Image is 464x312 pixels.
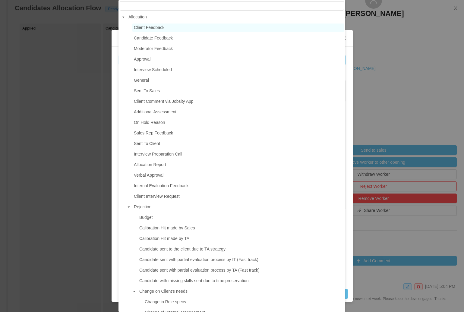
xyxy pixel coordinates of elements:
span: Candidate sent with partial evaluation process by IT (Fast track) [139,257,258,262]
span: Change on Client's needs [139,289,188,294]
span: Budget [139,215,153,220]
span: Client Feedback [134,25,164,30]
span: Calibration Hit made by Sales [139,225,195,230]
i: icon: caret-down [127,206,130,209]
span: Rejection [134,204,151,209]
span: Verbal Approval [134,173,163,178]
i: icon: caret-down [133,290,136,293]
span: Change in Role specs [145,299,186,304]
span: Client Interview Request [132,192,344,200]
span: Candidate Feedback [132,34,344,42]
span: Approval [134,57,150,61]
span: General [132,76,344,84]
span: Moderator Feedback [134,46,173,51]
span: Sent To Client [134,141,160,146]
span: Candidate sent with partial evaluation process by TA (Fast track) [139,268,260,273]
span: Internal Evaluation Feedback [134,183,188,188]
span: Approval [132,55,344,63]
span: Interview Scheduled [132,66,344,74]
span: On Hold Reason [132,118,344,127]
span: Client Comment via Jobsity App [132,97,344,106]
span: Sales Rep Feedback [134,131,173,135]
span: Allocation Report [132,161,344,169]
span: Internal Evaluation Feedback [132,182,344,190]
span: Sent To Sales [132,87,344,95]
span: Rejection [132,203,344,211]
span: Calibration Hit made by TA [139,236,189,241]
span: Additional Assessment [134,109,176,114]
input: filter select [120,1,344,11]
span: Allocation [127,13,344,21]
span: Change on Client's needs [138,287,344,295]
span: Candidate sent with partial evaluation process by IT (Fast track) [138,256,344,264]
span: Interview Preparation Call [134,152,182,156]
span: Allocation [128,14,147,19]
span: Verbal Approval [132,171,344,179]
span: Calibration Hit made by TA [138,235,344,243]
span: Candidate sent with partial evaluation process by TA (Fast track) [138,266,344,274]
span: Client Feedback [132,24,344,32]
span: Calibration Hit made by Sales [138,224,344,232]
span: Candidate with missing skills sent due to time preservation [138,277,344,285]
span: General [134,78,149,83]
span: Candidate Feedback [134,36,173,40]
i: icon: caret-down [122,16,125,19]
span: Sent To Sales [134,88,160,93]
span: Candidate sent to the client due to TA strategy [138,245,344,253]
span: Allocation Report [134,162,166,167]
span: Client Comment via Jobsity App [134,99,194,104]
span: Sent To Client [132,140,344,148]
span: Sales Rep Feedback [132,129,344,137]
span: Candidate with missing skills sent due to time preservation [139,278,249,283]
span: Budget [138,213,344,222]
span: Candidate sent to the client due to TA strategy [139,247,226,251]
span: Interview Preparation Call [132,150,344,158]
span: On Hold Reason [134,120,165,125]
span: Change in Role specs [143,298,344,306]
span: Interview Scheduled [134,67,172,72]
span: Additional Assessment [132,108,344,116]
span: Moderator Feedback [132,45,344,53]
span: Client Interview Request [134,194,180,199]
